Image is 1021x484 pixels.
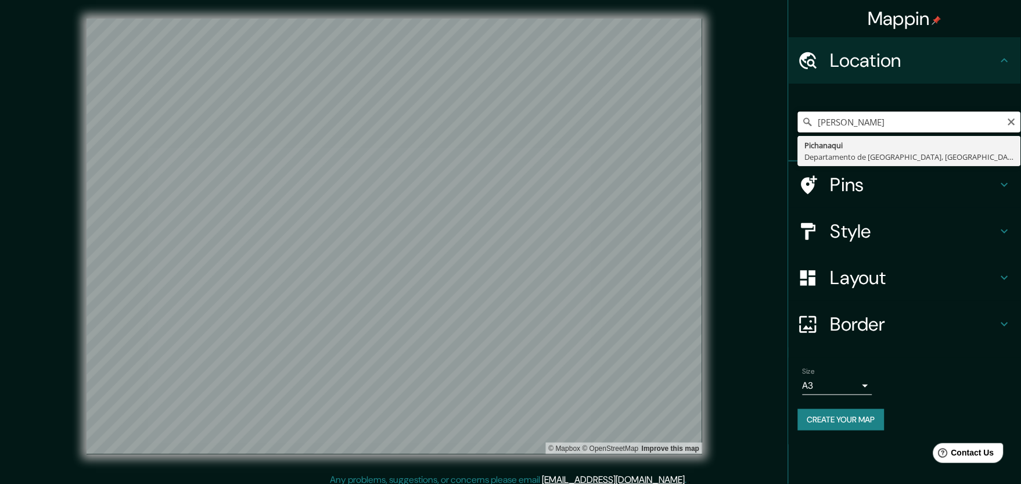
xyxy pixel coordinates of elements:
h4: Pins [831,173,998,196]
h4: Location [831,49,998,72]
div: Pins [789,162,1021,208]
label: Size [803,367,815,377]
h4: Mappin [868,7,942,30]
div: Location [789,37,1021,84]
a: OpenStreetMap [583,444,639,453]
div: Border [789,301,1021,347]
h4: Layout [831,266,998,289]
h4: Border [831,313,998,336]
h4: Style [831,220,998,243]
div: Style [789,208,1021,254]
button: Clear [1007,116,1016,127]
div: A3 [803,377,872,395]
div: Departamento de [GEOGRAPHIC_DATA], [GEOGRAPHIC_DATA] [805,151,1014,163]
div: Layout [789,254,1021,301]
img: pin-icon.png [932,16,941,25]
a: Map feedback [642,444,699,453]
button: Create your map [798,409,885,431]
iframe: Help widget launcher [918,439,1008,471]
div: Pichanaqui [805,139,1014,151]
canvas: Map [87,19,703,454]
input: Pick your city or area [798,112,1021,132]
a: Mapbox [549,444,581,453]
